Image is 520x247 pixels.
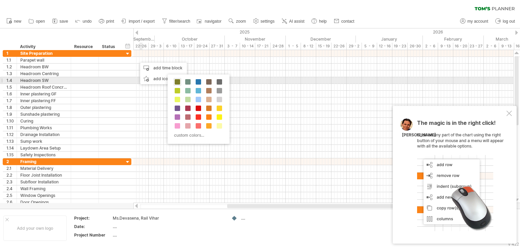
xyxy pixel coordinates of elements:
[289,19,304,24] span: AI assist
[6,165,17,172] div: 2.1
[20,145,67,151] div: Laydown Area Setup
[20,91,67,97] div: Inner plastering GF
[194,43,210,50] div: 20-24
[113,224,170,229] div: ....
[205,19,221,24] span: navigator
[164,43,179,50] div: 6 - 10
[20,70,67,77] div: Headroom Centring
[113,232,170,238] div: ....
[332,17,356,26] a: contact
[417,120,505,231] div: Click on any part of the chart using the right button of your mouse and a menu will appear with a...
[6,104,17,111] div: 1.8
[102,43,117,50] div: Status
[469,43,484,50] div: 23 - 27
[6,111,17,117] div: 1.9
[74,224,111,229] div: Date:
[310,17,329,26] a: help
[6,199,17,205] div: 2.6
[73,17,94,26] a: undo
[356,36,423,43] div: January 2026
[453,43,469,50] div: 16 - 20
[6,57,17,63] div: 1.1
[6,185,17,192] div: 2.4
[227,17,248,26] a: zoom
[171,131,224,140] div: custom colors...
[20,104,67,111] div: Outer plastering
[20,97,67,104] div: Inner plastering FF
[280,17,306,26] a: AI assist
[83,19,92,24] span: undo
[484,43,499,50] div: 2 - 6
[225,36,286,43] div: November 2025
[270,43,286,50] div: 24-28
[20,57,67,63] div: Parapet wall
[169,19,190,24] span: filter/search
[392,43,408,50] div: 19 - 23
[133,43,149,50] div: 22-26
[20,138,67,144] div: Sump work
[106,19,114,24] span: print
[6,50,17,57] div: 1
[20,172,67,178] div: Floor Joist Installation
[120,17,157,26] a: import / export
[155,36,225,43] div: October 2025
[417,119,496,130] span: The magic is in the right click!
[6,138,17,144] div: 1.13
[331,43,347,50] div: 22-26
[508,242,519,247] div: v 422
[6,125,17,131] div: 1.11
[468,19,488,24] span: my account
[20,152,67,158] div: Safety Inspections
[210,43,225,50] div: 27 - 31
[438,43,453,50] div: 9 - 13
[6,97,17,104] div: 1.7
[20,158,67,165] div: Framing
[286,36,356,43] div: December 2025
[6,158,17,165] div: 2
[74,43,95,50] div: Resource
[423,36,484,43] div: February 2026
[50,17,70,26] a: save
[408,43,423,50] div: 26-30
[20,77,67,84] div: Headroom SW
[225,43,240,50] div: 3 - 7
[113,215,170,221] div: Ms.Devasena, Rail Vihar
[6,64,17,70] div: 1.2
[261,19,275,24] span: settings
[499,43,514,50] div: 9 - 13
[301,43,316,50] div: 8 - 12
[129,19,155,24] span: import / export
[6,131,17,138] div: 1.12
[20,131,67,138] div: Drainage Installation
[423,43,438,50] div: 2 - 6
[20,125,67,131] div: Plumbing Works
[97,17,116,26] a: print
[402,132,436,138] div: [PERSON_NAME]
[20,192,67,199] div: Window Openings
[3,216,67,241] div: Add your own logo
[27,17,47,26] a: open
[240,43,255,50] div: 10 - 14
[20,43,67,50] div: Activity
[179,43,194,50] div: 13 - 17
[140,63,187,73] div: add time block
[20,64,67,70] div: Headroom BW
[6,145,17,151] div: 1.14
[149,43,164,50] div: 29 - 3
[60,19,68,24] span: save
[5,17,23,26] a: new
[319,19,327,24] span: help
[160,17,192,26] a: filter/search
[341,19,354,24] span: contact
[241,215,278,221] div: ....
[20,185,67,192] div: Wall Framing
[74,232,111,238] div: Project Number
[458,17,490,26] a: my account
[347,43,362,50] div: 29 - 2
[20,118,67,124] div: Curing
[255,43,270,50] div: 17 - 21
[252,17,277,26] a: settings
[20,199,67,205] div: Door Openings
[140,73,187,84] div: add icon
[196,17,223,26] a: navigator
